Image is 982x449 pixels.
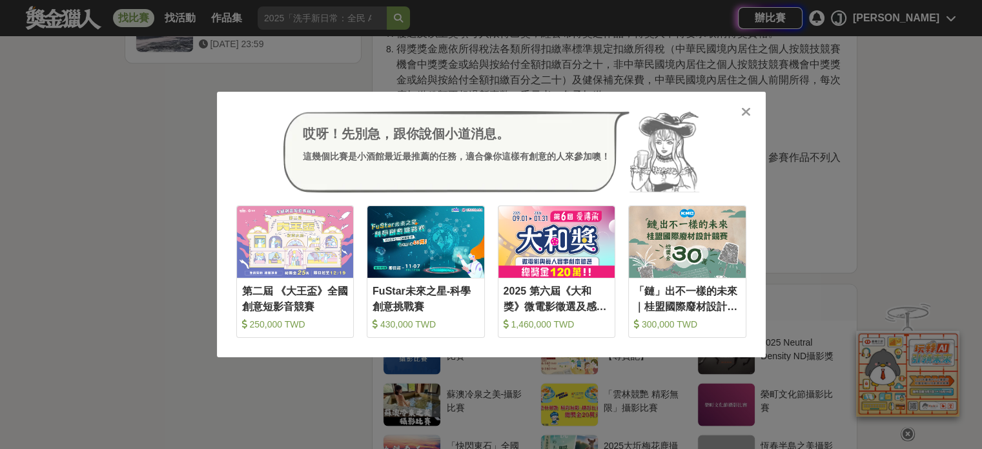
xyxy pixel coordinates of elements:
img: Cover Image [367,206,484,278]
a: Cover Image第二屆 《大王盃》全國創意短影音競賽 250,000 TWD [236,205,354,338]
div: 300,000 TWD [634,318,741,331]
div: 2025 第六屆《大和獎》微電影徵選及感人實事分享 [504,284,610,313]
div: 這幾個比賽是小酒館最近最推薦的任務，適合像你這樣有創意的人來參加噢！ [303,150,610,163]
a: Cover ImageFuStar未來之星-科學創意挑戰賽 430,000 TWD [367,205,485,338]
div: 1,460,000 TWD [504,318,610,331]
a: Cover Image2025 第六屆《大和獎》微電影徵選及感人實事分享 1,460,000 TWD [498,205,616,338]
img: Cover Image [629,206,746,278]
img: Cover Image [498,206,615,278]
a: Cover Image「鏈」出不一樣的未來｜桂盟國際廢材設計競賽 300,000 TWD [628,205,746,338]
div: 「鏈」出不一樣的未來｜桂盟國際廢材設計競賽 [634,284,741,313]
div: 哎呀！先別急，跟你說個小道消息。 [303,124,610,143]
div: 第二屆 《大王盃》全國創意短影音競賽 [242,284,349,313]
div: 250,000 TWD [242,318,349,331]
img: Cover Image [237,206,354,278]
div: FuStar未來之星-科學創意挑戰賽 [373,284,479,313]
img: Avatar [629,111,699,193]
div: 430,000 TWD [373,318,479,331]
